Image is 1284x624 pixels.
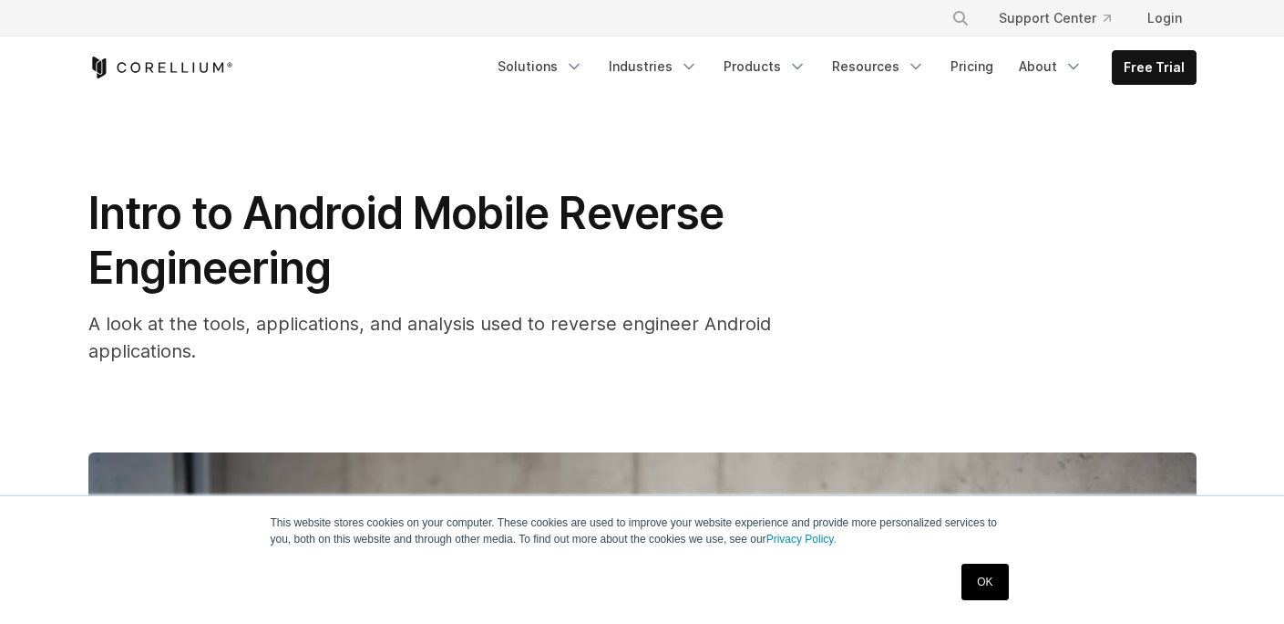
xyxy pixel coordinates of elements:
div: Navigation Menu [487,50,1197,85]
p: This website stores cookies on your computer. These cookies are used to improve your website expe... [271,515,1014,547]
div: Navigation Menu [930,2,1197,35]
a: Products [713,50,817,83]
button: Search [944,2,977,35]
a: Resources [821,50,936,83]
a: Free Trial [1113,51,1196,84]
a: Corellium Home [88,57,233,78]
a: Industries [598,50,709,83]
a: OK [961,564,1008,600]
a: Pricing [940,50,1004,83]
a: About [1008,50,1094,83]
span: Intro to Android Mobile Reverse Engineering [88,186,724,295]
a: Login [1133,2,1197,35]
span: A look at the tools, applications, and analysis used to reverse engineer Android applications. [88,313,771,362]
a: Support Center [984,2,1125,35]
a: Solutions [487,50,594,83]
a: Privacy Policy. [766,533,837,546]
